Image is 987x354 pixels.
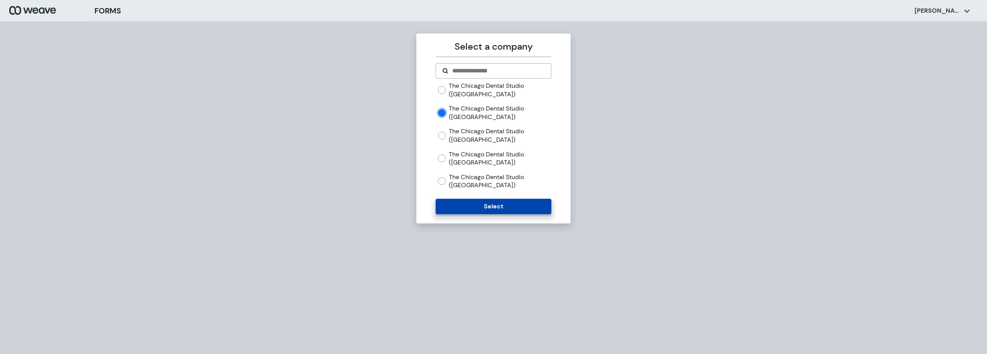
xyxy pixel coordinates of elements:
[449,173,551,190] label: The Chicago Dental Studio ([GEOGRAPHIC_DATA])
[436,40,551,54] p: Select a company
[449,150,551,167] label: The Chicago Dental Studio ([GEOGRAPHIC_DATA])
[449,104,551,121] label: The Chicago Dental Studio ([GEOGRAPHIC_DATA])
[449,82,551,98] label: The Chicago Dental Studio ([GEOGRAPHIC_DATA])
[915,7,961,15] p: [PERSON_NAME]
[436,199,551,214] button: Select
[94,5,121,17] h3: FORMS
[451,66,544,75] input: Search
[449,127,551,144] label: The Chicago Dental Studio ([GEOGRAPHIC_DATA])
